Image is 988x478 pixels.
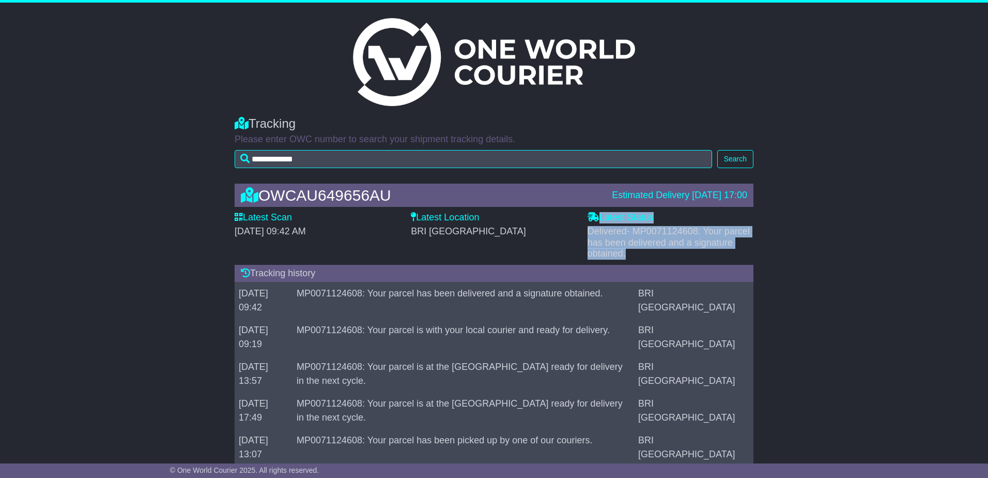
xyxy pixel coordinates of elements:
[292,356,634,393] td: MP0071124608: Your parcel is at the [GEOGRAPHIC_DATA] ready for delivery in the next cycle.
[235,356,292,393] td: [DATE] 13:57
[588,226,750,259] span: Delivered
[235,393,292,429] td: [DATE] 17:49
[634,356,753,393] td: BRI [GEOGRAPHIC_DATA]
[353,18,635,106] img: Light
[634,393,753,429] td: BRI [GEOGRAPHIC_DATA]
[292,319,634,356] td: MP0071124608: Your parcel is with your local courier and ready for delivery.
[292,429,634,466] td: MP0071124608: Your parcel has been picked up by one of our couriers.
[235,226,306,236] span: [DATE] 09:42 AM
[235,134,753,145] p: Please enter OWC number to search your shipment tracking details.
[612,190,747,201] div: Estimated Delivery [DATE] 17:00
[411,212,479,223] label: Latest Location
[634,282,753,319] td: BRI [GEOGRAPHIC_DATA]
[235,429,292,466] td: [DATE] 13:07
[235,212,292,223] label: Latest Scan
[588,212,654,223] label: Latest Status
[634,429,753,466] td: BRI [GEOGRAPHIC_DATA]
[717,150,753,168] button: Search
[292,393,634,429] td: MP0071124608: Your parcel is at the [GEOGRAPHIC_DATA] ready for delivery in the next cycle.
[235,116,753,131] div: Tracking
[292,282,634,319] td: MP0071124608: Your parcel has been delivered and a signature obtained.
[235,265,753,282] div: Tracking history
[235,319,292,356] td: [DATE] 09:19
[411,226,526,236] span: BRI [GEOGRAPHIC_DATA]
[235,282,292,319] td: [DATE] 09:42
[170,466,319,474] span: © One World Courier 2025. All rights reserved.
[236,187,607,204] div: OWCAU649656AU
[634,319,753,356] td: BRI [GEOGRAPHIC_DATA]
[588,226,750,259] span: - MP0071124608: Your parcel has been delivered and a signature obtained.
